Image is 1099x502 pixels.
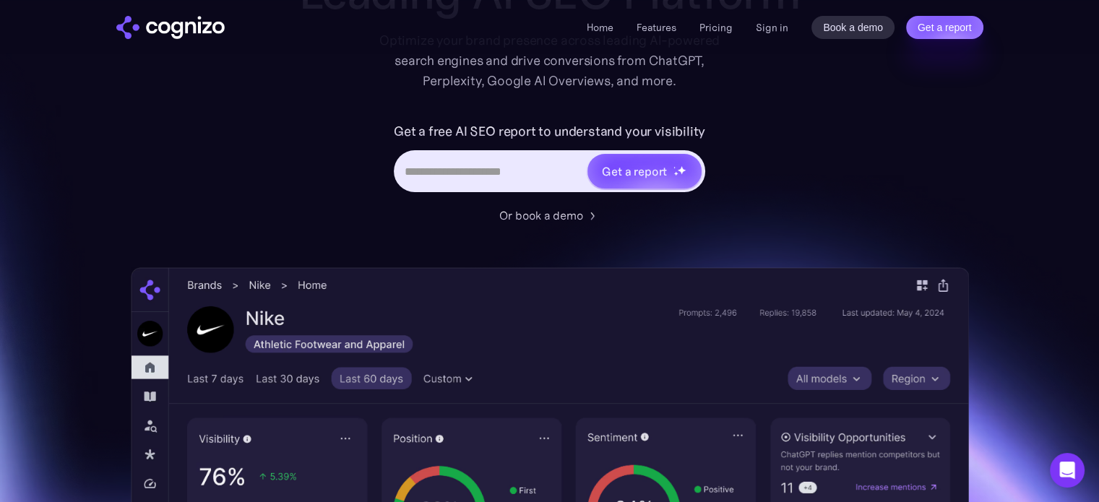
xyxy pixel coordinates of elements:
[673,171,678,176] img: star
[587,21,613,34] a: Home
[116,16,225,39] img: cognizo logo
[906,16,983,39] a: Get a report
[602,163,667,180] div: Get a report
[499,207,600,224] a: Or book a demo
[677,165,686,175] img: star
[586,152,703,190] a: Get a reportstarstarstar
[756,19,788,36] a: Sign in
[394,120,705,143] label: Get a free AI SEO report to understand your visibility
[394,120,705,199] form: Hero URL Input Form
[372,30,728,91] div: Optimize your brand presence across leading AI-powered search engines and drive conversions from ...
[811,16,895,39] a: Book a demo
[1050,453,1085,488] div: Open Intercom Messenger
[673,166,676,168] img: star
[116,16,225,39] a: home
[637,21,676,34] a: Features
[699,21,733,34] a: Pricing
[499,207,583,224] div: Or book a demo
